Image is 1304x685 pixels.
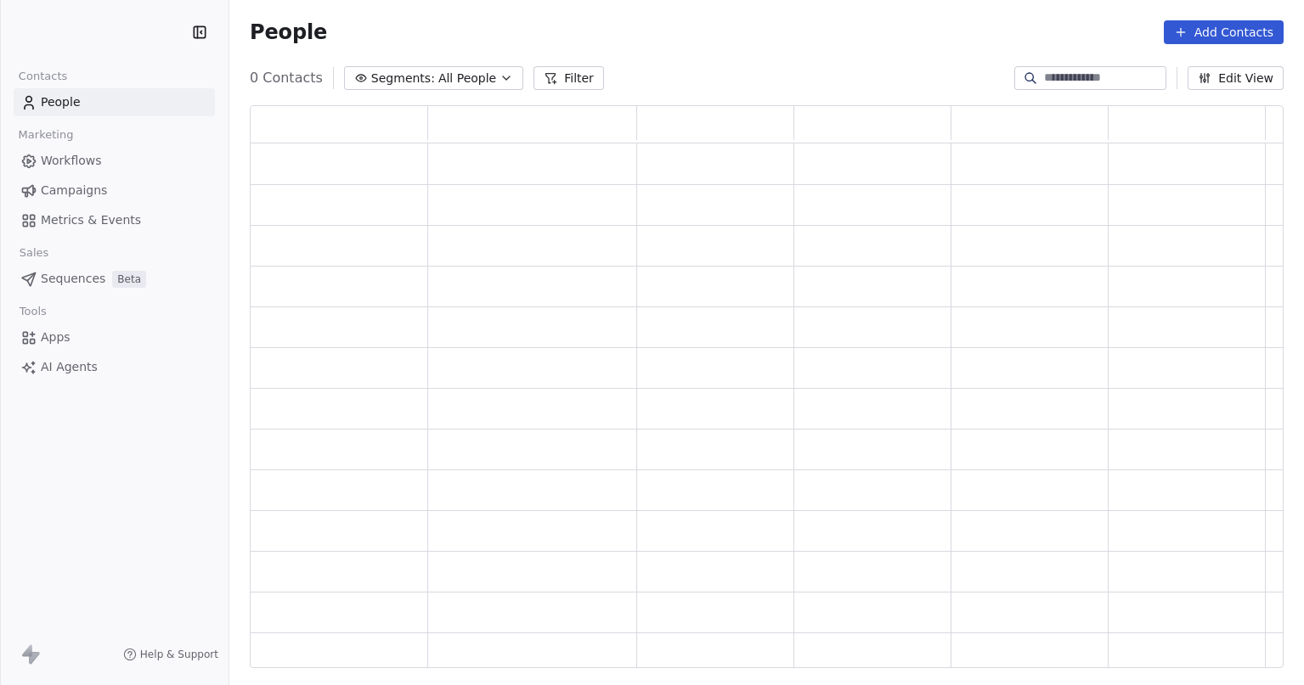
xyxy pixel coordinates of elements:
[41,152,102,170] span: Workflows
[438,70,496,87] span: All People
[41,211,141,229] span: Metrics & Events
[41,182,107,199] span: Campaigns
[11,122,81,148] span: Marketing
[140,648,218,661] span: Help & Support
[112,271,146,288] span: Beta
[123,648,218,661] a: Help & Support
[14,265,215,293] a: SequencesBeta
[14,206,215,234] a: Metrics & Events
[14,353,215,381] a: AI Agents
[371,70,435,87] span: Segments:
[1164,20,1284,44] button: Add Contacts
[41,358,98,376] span: AI Agents
[14,323,215,351] a: Apps
[14,177,215,205] a: Campaigns
[250,20,327,45] span: People
[14,147,215,175] a: Workflows
[11,64,75,89] span: Contacts
[250,68,323,88] span: 0 Contacts
[12,299,54,324] span: Tools
[12,240,56,266] span: Sales
[1188,66,1284,90] button: Edit View
[41,270,105,288] span: Sequences
[533,66,604,90] button: Filter
[41,328,71,346] span: Apps
[14,88,215,116] a: People
[41,93,81,111] span: People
